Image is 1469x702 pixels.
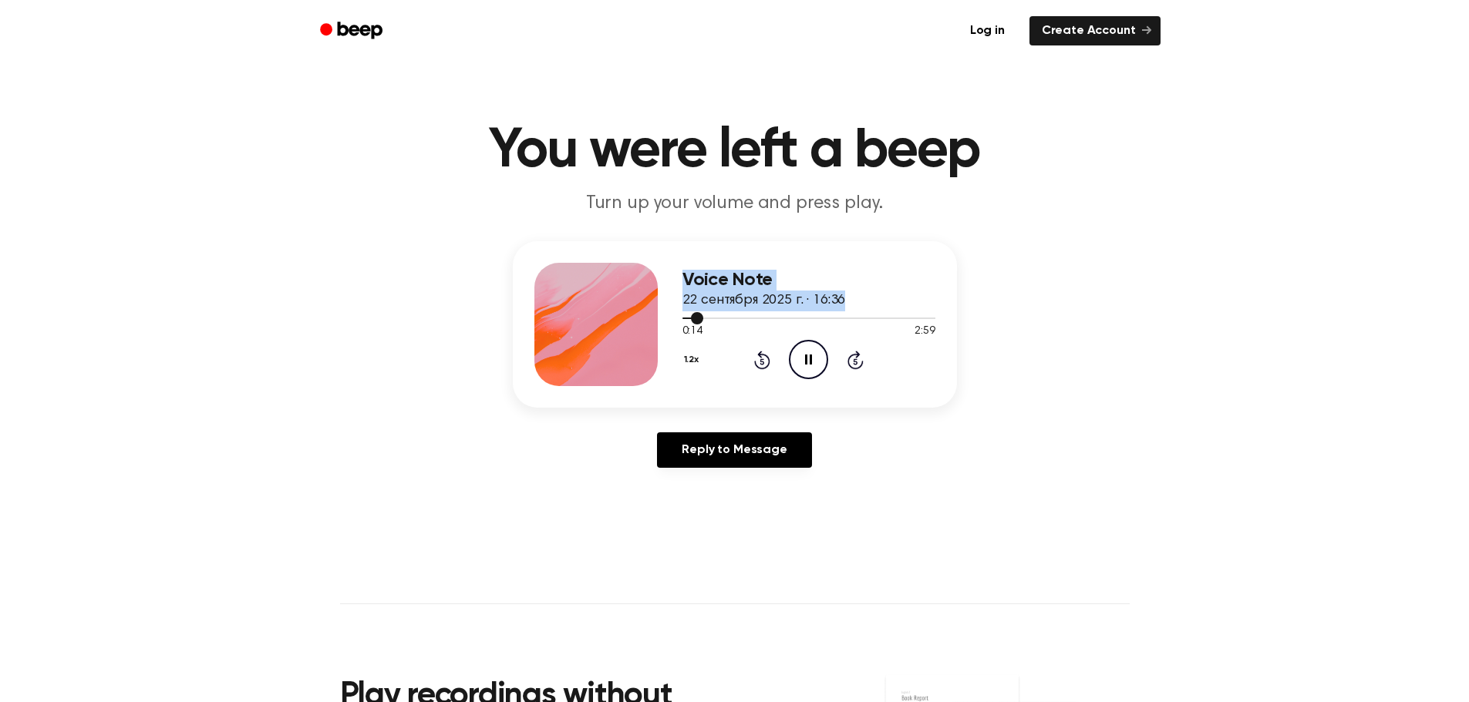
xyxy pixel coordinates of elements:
span: 22 сентября 2025 г. · 16:36 [682,294,846,307]
a: Log in [955,13,1020,49]
p: Turn up your volume and press play. [439,191,1031,217]
a: Beep [309,16,396,46]
a: Reply to Message [657,432,811,468]
h3: Voice Note [682,270,935,291]
a: Create Account [1029,16,1161,45]
h1: You were left a beep [340,123,1130,179]
span: 0:14 [682,324,702,340]
span: 2:59 [915,324,935,340]
button: 1.2x [682,347,705,373]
